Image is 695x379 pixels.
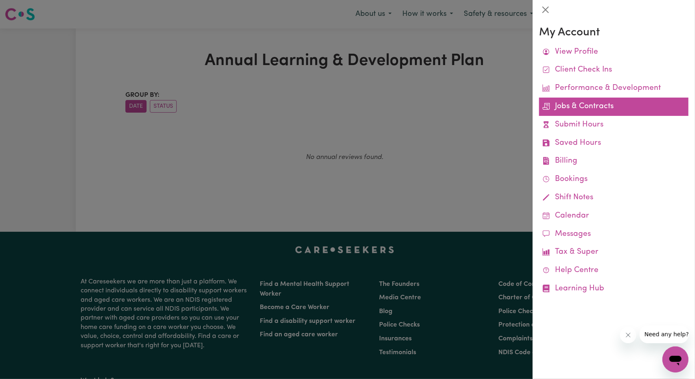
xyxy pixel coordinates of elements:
a: Tax & Super [539,243,688,261]
a: Calendar [539,207,688,225]
a: Performance & Development [539,79,688,98]
a: Submit Hours [539,116,688,134]
a: Bookings [539,170,688,189]
iframe: Button to launch messaging window [662,346,688,372]
a: Client Check Ins [539,61,688,79]
h3: My Account [539,26,688,40]
iframe: Close message [620,327,636,343]
button: Close [539,3,552,16]
span: Need any help? [5,6,49,12]
a: Messages [539,225,688,244]
a: Learning Hub [539,280,688,298]
a: Jobs & Contracts [539,98,688,116]
a: Shift Notes [539,189,688,207]
iframe: Message from company [640,325,688,343]
a: Help Centre [539,261,688,280]
a: Billing [539,152,688,170]
a: Saved Hours [539,134,688,152]
a: View Profile [539,43,688,61]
